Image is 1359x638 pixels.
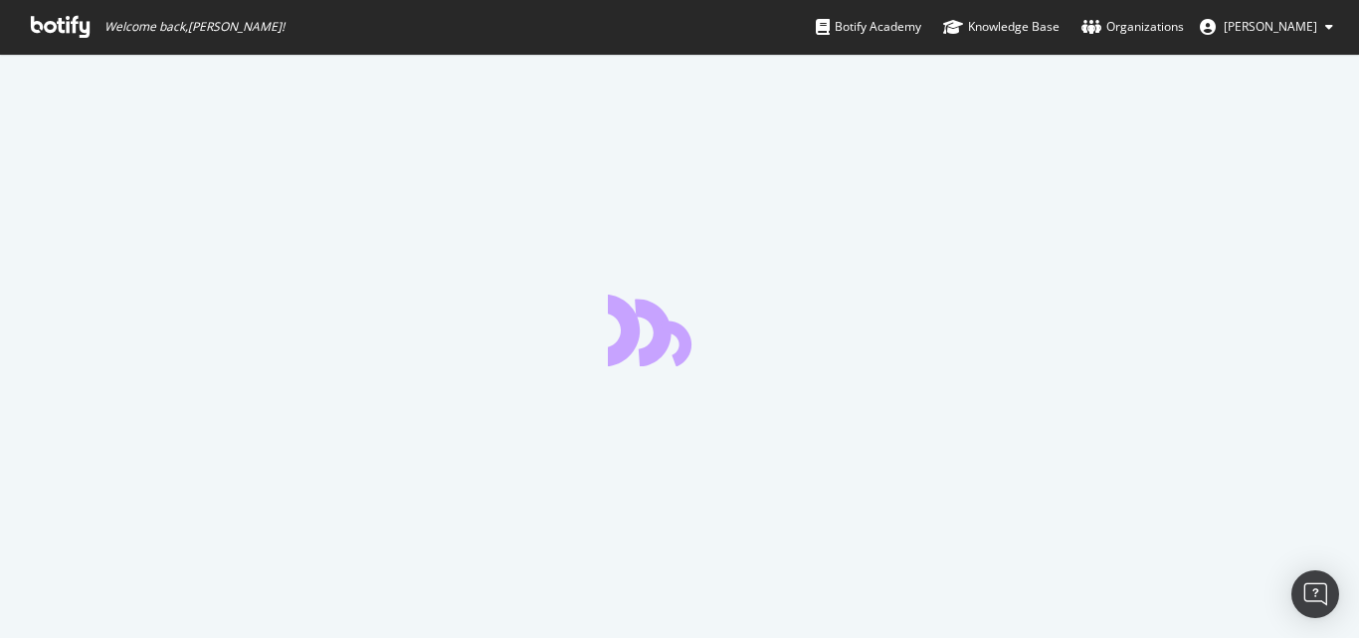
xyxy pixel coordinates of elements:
div: Knowledge Base [943,17,1060,37]
div: Botify Academy [816,17,921,37]
button: [PERSON_NAME] [1184,11,1349,43]
span: Rahul Sahani [1224,18,1317,35]
div: Organizations [1081,17,1184,37]
div: Open Intercom Messenger [1291,570,1339,618]
div: animation [608,295,751,366]
span: Welcome back, [PERSON_NAME] ! [104,19,285,35]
